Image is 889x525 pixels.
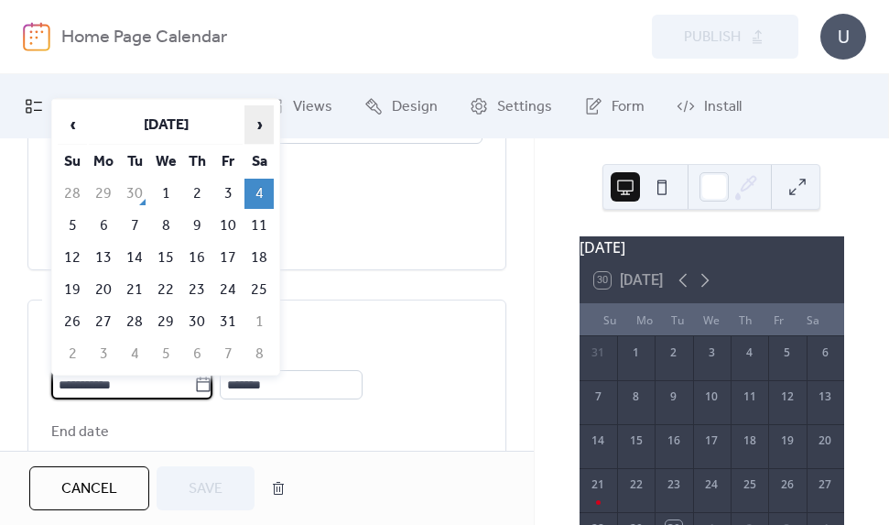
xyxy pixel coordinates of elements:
[244,147,274,177] th: Sa
[58,211,87,241] td: 5
[213,211,243,241] td: 10
[120,147,149,177] th: Tu
[392,96,438,118] span: Design
[663,82,755,131] a: Install
[817,388,833,405] div: 13
[244,307,274,337] td: 1
[779,432,796,449] div: 19
[351,82,451,131] a: Design
[594,303,628,336] div: Su
[570,82,658,131] a: Form
[213,243,243,273] td: 17
[58,339,87,369] td: 2
[51,447,79,469] span: Date
[213,275,243,305] td: 24
[220,447,249,469] span: Time
[628,476,645,493] div: 22
[136,82,247,131] a: Connect
[628,345,645,361] div: 1
[89,179,118,209] td: 29
[151,179,180,209] td: 1
[703,476,720,493] div: 24
[762,303,796,336] div: Fr
[213,339,243,369] td: 7
[182,179,211,209] td: 2
[817,476,833,493] div: 27
[666,388,682,405] div: 9
[666,345,682,361] div: 2
[779,388,796,405] div: 12
[779,476,796,493] div: 26
[244,339,274,369] td: 8
[695,303,729,336] div: We
[120,179,149,209] td: 30
[182,147,211,177] th: Th
[120,339,149,369] td: 4
[244,243,274,273] td: 18
[817,345,833,361] div: 6
[244,179,274,209] td: 4
[120,211,149,241] td: 7
[612,96,645,118] span: Form
[628,388,645,405] div: 8
[58,307,87,337] td: 26
[820,14,866,60] div: U
[151,147,180,177] th: We
[627,303,661,336] div: Mo
[89,105,243,145] th: [DATE]
[61,478,117,500] span: Cancel
[151,339,180,369] td: 5
[29,466,149,510] button: Cancel
[151,307,180,337] td: 29
[89,211,118,241] td: 6
[497,96,552,118] span: Settings
[742,476,758,493] div: 25
[89,275,118,305] td: 20
[58,275,87,305] td: 19
[58,179,87,209] td: 28
[89,339,118,369] td: 3
[666,476,682,493] div: 23
[590,432,606,449] div: 14
[120,275,149,305] td: 21
[244,211,274,241] td: 11
[779,345,796,361] div: 5
[590,476,606,493] div: 21
[590,345,606,361] div: 31
[742,432,758,449] div: 18
[59,106,86,143] span: ‹
[120,243,149,273] td: 14
[182,307,211,337] td: 30
[89,147,118,177] th: Mo
[293,96,332,118] span: Views
[58,243,87,273] td: 12
[182,211,211,241] td: 9
[51,421,109,443] div: End date
[628,432,645,449] div: 15
[729,303,763,336] div: Th
[151,243,180,273] td: 15
[742,388,758,405] div: 11
[817,432,833,449] div: 20
[182,243,211,273] td: 16
[703,345,720,361] div: 3
[213,147,243,177] th: Fr
[89,243,118,273] td: 13
[11,82,132,131] a: My Events
[796,303,829,336] div: Sa
[252,82,346,131] a: Views
[590,388,606,405] div: 7
[213,307,243,337] td: 31
[245,106,273,143] span: ›
[456,82,566,131] a: Settings
[703,388,720,405] div: 10
[151,211,180,241] td: 8
[58,147,87,177] th: Su
[213,179,243,209] td: 3
[89,307,118,337] td: 27
[61,20,227,55] b: Home Page Calendar
[666,432,682,449] div: 16
[182,275,211,305] td: 23
[182,339,211,369] td: 6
